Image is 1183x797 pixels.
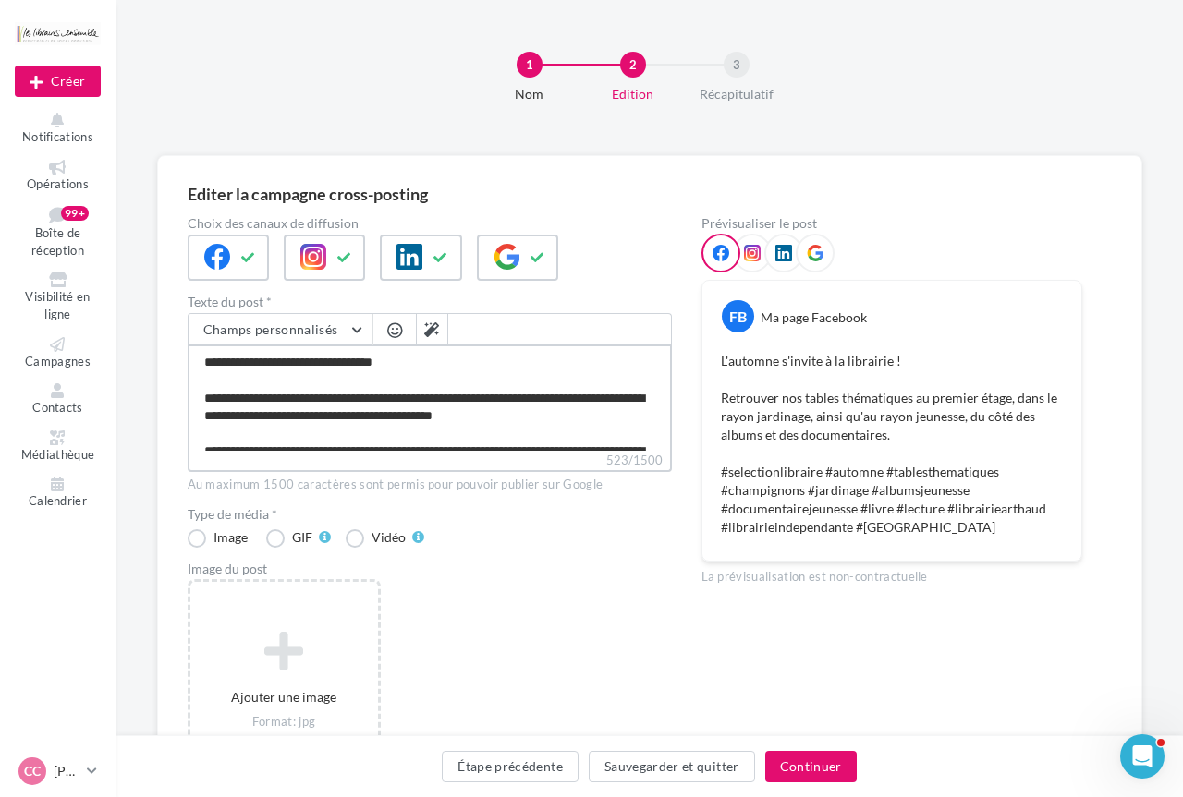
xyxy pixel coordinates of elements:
[574,85,692,103] div: Edition
[722,300,754,332] div: FB
[188,186,428,202] div: Editer la campagne cross-posting
[517,52,543,78] div: 1
[203,321,338,337] span: Champs personnalisés
[701,562,1082,586] div: La prévisualisation est non-contractuelle
[15,66,101,97] div: Nouvelle campagne
[761,308,867,327] div: Ma page Facebook
[15,202,101,261] a: Boîte de réception99+
[470,85,589,103] div: Nom
[15,754,101,789] a: CC [PERSON_NAME]
[292,531,312,544] div: GIF
[15,333,101,373] a: Campagnes
[188,562,672,575] div: Image du post
[213,531,248,544] div: Image
[27,176,89,191] span: Opérations
[188,508,672,521] label: Type de média *
[188,296,672,308] label: Texte du post *
[372,531,406,544] div: Vidéo
[24,762,41,780] span: CC
[15,427,101,466] a: Médiathèque
[31,226,84,259] span: Boîte de réception
[15,66,101,97] button: Créer
[25,354,91,368] span: Campagnes
[442,751,579,782] button: Étape précédente
[21,447,95,462] span: Médiathèque
[29,493,87,508] span: Calendrier
[32,400,83,415] span: Contacts
[25,290,90,322] span: Visibilité en ligne
[188,217,672,230] label: Choix des canaux de diffusion
[22,129,93,144] span: Notifications
[15,269,101,325] a: Visibilité en ligne
[188,451,672,472] label: 523/1500
[15,109,101,149] button: Notifications
[721,352,1063,537] p: L'automne s'invite à la librairie ! Retrouver nos tables thématiques au premier étage, dans le ra...
[15,156,101,196] a: Opérations
[620,52,646,78] div: 2
[61,206,89,221] div: 99+
[1120,734,1165,779] iframe: Intercom live chat
[677,85,796,103] div: Récapitulatif
[701,217,1082,230] div: Prévisualiser le post
[189,314,372,345] button: Champs personnalisés
[188,477,672,493] div: Au maximum 1500 caractères sont permis pour pouvoir publier sur Google
[54,762,79,780] p: [PERSON_NAME]
[589,751,755,782] button: Sauvegarder et quitter
[765,751,857,782] button: Continuer
[724,52,750,78] div: 3
[15,380,101,419] a: Contacts
[15,473,101,513] a: Calendrier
